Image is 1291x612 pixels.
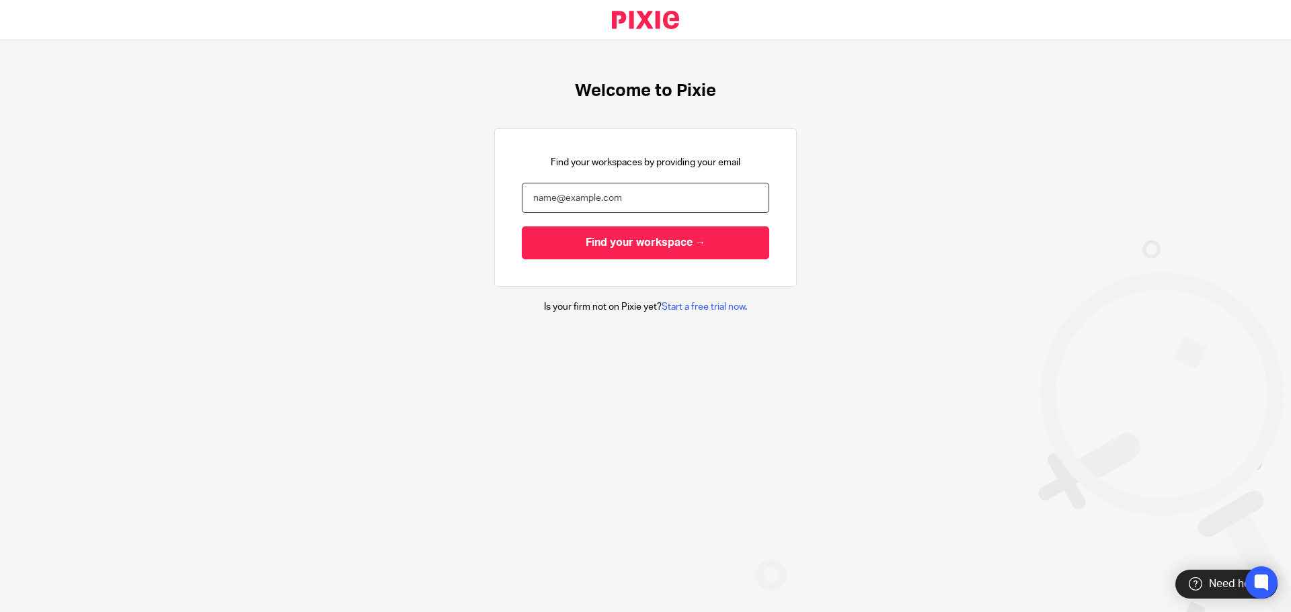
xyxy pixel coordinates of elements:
[551,156,740,169] p: Find your workspaces by providing your email
[662,302,745,312] a: Start a free trial now
[522,226,769,259] input: Find your workspace →
[522,183,769,213] input: name@example.com
[544,300,747,314] p: Is your firm not on Pixie yet? .
[1175,570,1278,599] div: Need help?
[575,81,716,101] h1: Welcome to Pixie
